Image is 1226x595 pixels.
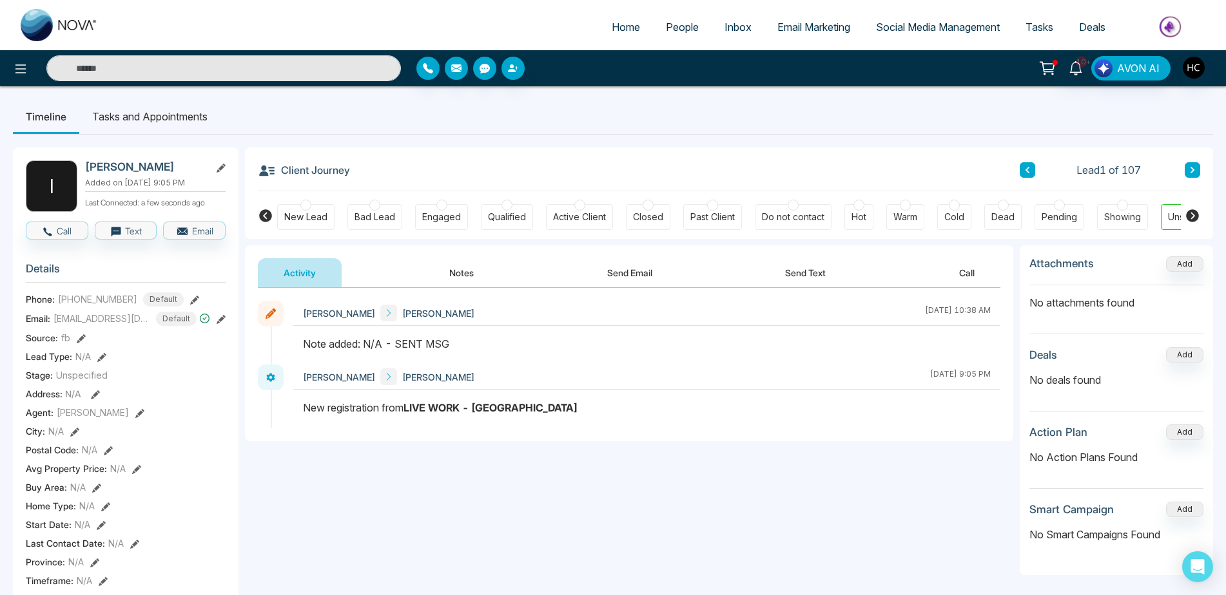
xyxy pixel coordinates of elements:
[653,15,712,39] a: People
[1076,56,1087,68] span: 10+
[61,331,70,345] span: fb
[26,312,50,325] span: Email:
[1029,503,1114,516] h3: Smart Campaign
[26,406,54,419] span: Agent:
[762,211,824,223] div: Do not contact
[1029,449,1203,465] p: No Action Plans Found
[1125,12,1218,41] img: Market-place.gif
[26,499,76,513] span: Home Type :
[258,258,342,287] button: Activity
[1029,285,1203,310] p: No attachments found
[1076,162,1141,178] span: Lead 1 of 107
[163,222,226,240] button: Email
[79,499,95,513] span: N/A
[991,211,1015,223] div: Dead
[26,262,226,282] h3: Details
[26,387,81,401] span: Address:
[75,350,91,363] span: N/A
[26,368,53,382] span: Stage:
[1029,372,1203,388] p: No deals found
[26,480,67,494] span: Buy Area :
[1166,424,1203,440] button: Add
[77,574,92,587] span: N/A
[581,258,678,287] button: Send Email
[876,21,1000,33] span: Social Media Management
[26,574,73,587] span: Timeframe :
[57,406,129,419] span: [PERSON_NAME]
[1029,348,1057,361] h3: Deals
[423,258,500,287] button: Notes
[58,292,137,306] span: [PHONE_NUMBER]
[1166,258,1203,269] span: Add
[13,99,79,134] li: Timeline
[95,222,157,240] button: Text
[303,307,375,320] span: [PERSON_NAME]
[777,21,850,33] span: Email Marketing
[1183,57,1205,79] img: User Avatar
[1060,56,1091,79] a: 10+
[612,21,640,33] span: Home
[1029,257,1094,270] h3: Attachments
[1029,426,1087,439] h3: Action Plan
[1166,256,1203,272] button: Add
[1042,211,1077,223] div: Pending
[925,305,991,321] div: [DATE] 10:38 AM
[690,211,735,223] div: Past Client
[156,312,197,326] span: Default
[26,462,107,475] span: Avg Property Price :
[553,211,606,223] div: Active Client
[26,555,65,569] span: Province :
[712,15,764,39] a: Inbox
[1091,56,1171,80] button: AVON AI
[26,424,45,438] span: City :
[759,258,851,287] button: Send Text
[1079,21,1105,33] span: Deals
[26,518,72,531] span: Start Date :
[26,536,105,550] span: Last Contact Date :
[1066,15,1118,39] a: Deals
[1029,527,1203,542] p: No Smart Campaigns Found
[422,211,461,223] div: Engaged
[893,211,917,223] div: Warm
[764,15,863,39] a: Email Marketing
[82,443,97,457] span: N/A
[21,9,98,41] img: Nova CRM Logo
[1168,211,1220,223] div: Unspecified
[1117,61,1160,76] span: AVON AI
[725,21,752,33] span: Inbox
[488,211,526,223] div: Qualified
[26,222,88,240] button: Call
[85,194,226,209] p: Last Connected: a few seconds ago
[1166,502,1203,517] button: Add
[65,388,81,399] span: N/A
[355,211,395,223] div: Bad Lead
[108,536,124,550] span: N/A
[26,443,79,457] span: Postal Code :
[79,99,220,134] li: Tasks and Appointments
[933,258,1000,287] button: Call
[85,177,226,189] p: Added on [DATE] 9:05 PM
[1013,15,1066,39] a: Tasks
[70,480,86,494] span: N/A
[26,292,55,306] span: Phone:
[26,350,72,363] span: Lead Type:
[930,368,991,385] div: [DATE] 9:05 PM
[1095,59,1113,77] img: Lead Flow
[633,211,663,223] div: Closed
[863,15,1013,39] a: Social Media Management
[258,160,350,180] h3: Client Journey
[402,307,474,320] span: [PERSON_NAME]
[851,211,866,223] div: Hot
[284,211,327,223] div: New Lead
[56,368,108,382] span: Unspecified
[75,518,90,531] span: N/A
[26,331,58,345] span: Source:
[26,160,77,212] div: I
[85,160,205,173] h2: [PERSON_NAME]
[944,211,964,223] div: Cold
[1104,211,1141,223] div: Showing
[1182,551,1213,582] div: Open Intercom Messenger
[68,555,84,569] span: N/A
[110,462,126,475] span: N/A
[303,370,375,384] span: [PERSON_NAME]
